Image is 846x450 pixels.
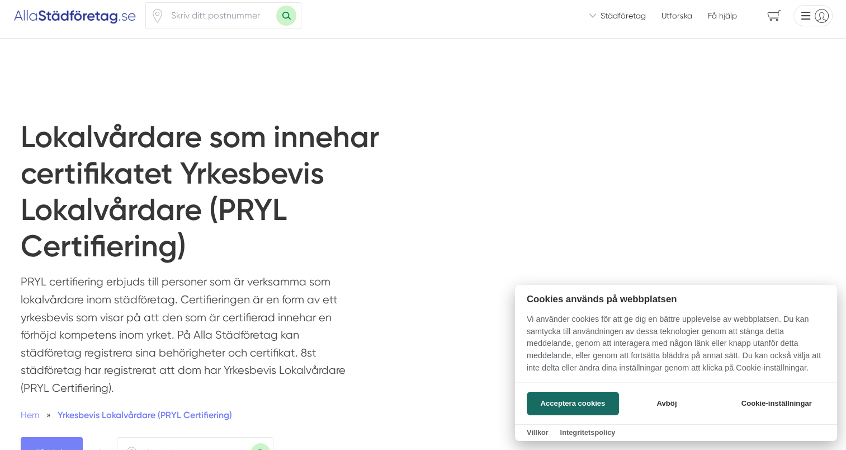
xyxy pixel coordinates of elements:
[527,428,549,437] a: Villkor
[515,313,837,382] p: Vi använder cookies för att ge dig en bättre upplevelse av webbplatsen. Du kan samtycka till anvä...
[560,428,615,437] a: Integritetspolicy
[515,294,837,304] h2: Cookies används på webbplatsen
[622,392,711,415] button: Avböj
[527,392,619,415] button: Acceptera cookies
[727,392,825,415] button: Cookie-inställningar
